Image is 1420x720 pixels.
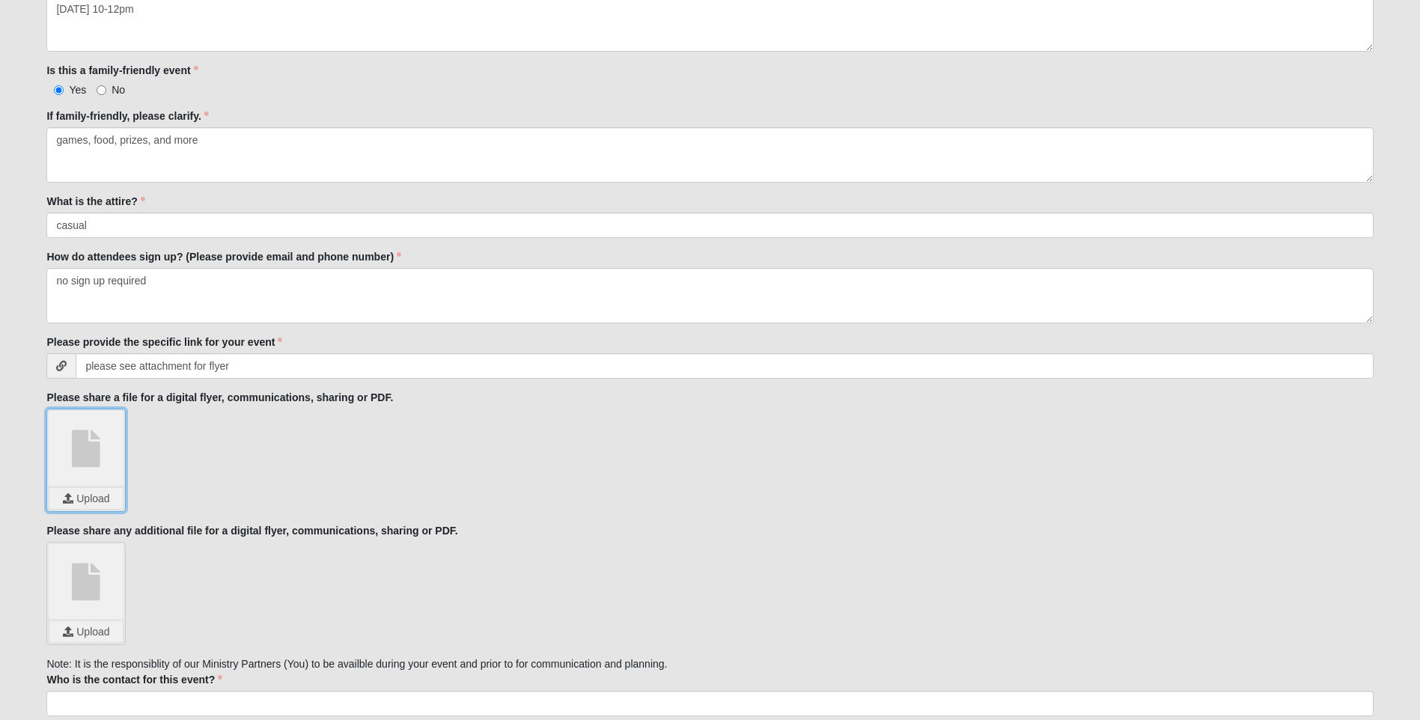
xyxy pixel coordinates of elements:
[46,63,198,78] label: Is this a family-friendly event
[46,194,144,209] label: What is the attire?
[97,85,106,95] input: No
[46,109,208,123] label: If family-friendly, please clarify.
[69,84,86,96] span: Yes
[46,335,282,350] label: Please provide the specific link for your event
[54,85,64,95] input: Yes
[46,523,457,538] label: Please share any additional file for a digital flyer, communications, sharing or PDF.
[46,249,401,264] label: How do attendees sign up? (Please provide email and phone number)
[46,390,393,405] label: Please share a file for a digital flyer, communications, sharing or PDF.
[112,84,125,96] span: No
[46,672,222,687] label: Who is the contact for this event?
